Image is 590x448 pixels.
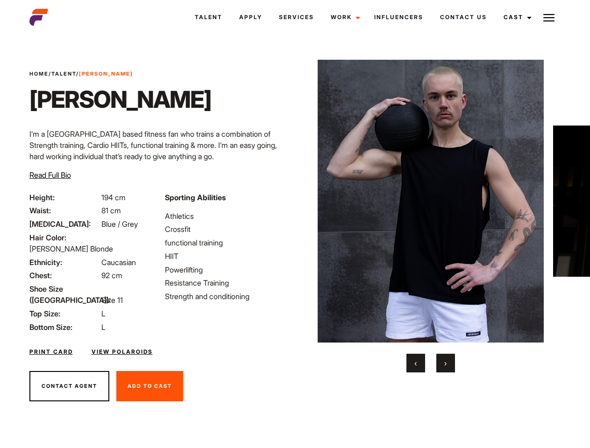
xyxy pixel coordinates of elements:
span: / / [29,70,133,78]
span: Add To Cast [128,383,172,389]
button: Read Full Bio [29,169,71,181]
a: Contact Us [432,5,495,30]
span: Chest: [29,270,100,281]
span: Hair Color: [29,232,100,243]
button: Add To Cast [116,371,183,402]
span: Size 11 [101,295,123,305]
li: HIIT [165,251,289,262]
li: Strength and conditioning [165,291,289,302]
span: Read Full Bio [29,170,71,180]
li: Athletics [165,210,289,222]
a: Work [322,5,366,30]
span: 194 cm [101,193,126,202]
a: Cast [495,5,537,30]
strong: [PERSON_NAME] [79,70,133,77]
span: Top Size: [29,308,100,319]
span: 81 cm [101,206,121,215]
span: Bottom Size: [29,322,100,333]
p: I’m a [GEOGRAPHIC_DATA] based fitness fan who trains a combination of Strength training, Cardio H... [29,128,290,162]
a: Apply [231,5,270,30]
a: Talent [186,5,231,30]
li: Powerlifting [165,264,289,275]
a: View Polaroids [92,348,153,356]
span: Blue / Grey [101,219,138,229]
li: Resistance Training [165,277,289,288]
li: functional training [165,237,289,248]
span: L [101,309,106,318]
span: Shoe Size ([GEOGRAPHIC_DATA]): [29,283,100,306]
span: [MEDICAL_DATA]: [29,218,100,230]
span: Waist: [29,205,100,216]
img: Burger icon [543,12,554,23]
a: Services [270,5,322,30]
a: Print Card [29,348,73,356]
h1: [PERSON_NAME] [29,85,211,113]
span: Next [444,358,447,368]
a: Home [29,70,49,77]
button: Contact Agent [29,371,109,402]
span: L [101,322,106,332]
span: Ethnicity: [29,257,100,268]
img: cropped-aefm-brand-fav-22-square.png [29,8,48,27]
strong: Sporting Abilities [165,193,226,202]
a: Talent [51,70,76,77]
span: Caucasian [101,258,136,267]
span: 92 cm [101,271,122,280]
a: Influencers [366,5,432,30]
span: [PERSON_NAME] Blonde [29,244,113,253]
li: Crossfit [165,224,289,235]
span: Height: [29,192,100,203]
span: Previous [414,358,417,368]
